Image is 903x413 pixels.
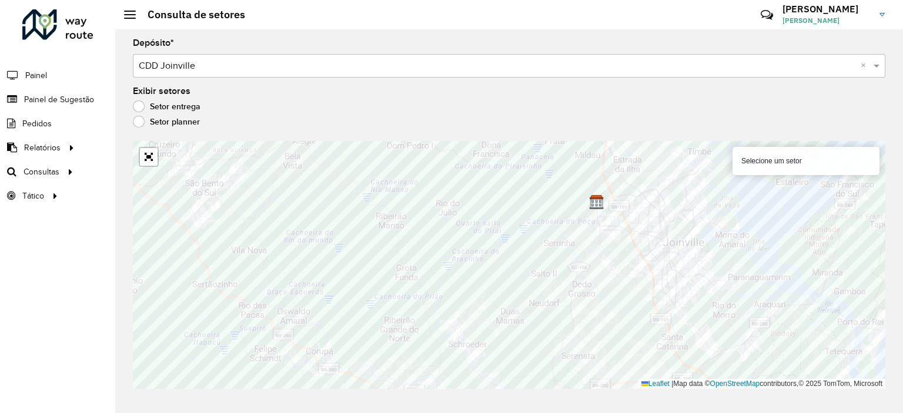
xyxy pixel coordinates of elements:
[782,15,871,26] span: [PERSON_NAME]
[710,380,760,388] a: OpenStreetMap
[641,380,670,388] a: Leaflet
[22,190,44,202] span: Tático
[638,379,885,389] div: Map data © contributors,© 2025 TomTom, Microsoft
[136,8,245,21] h2: Consulta de setores
[671,380,673,388] span: |
[133,36,174,50] label: Depósito
[24,142,61,154] span: Relatórios
[861,59,871,73] span: Clear all
[733,147,879,175] div: Selecione um setor
[25,69,47,82] span: Painel
[24,166,59,178] span: Consultas
[22,117,52,130] span: Pedidos
[133,84,190,98] label: Exibir setores
[133,116,200,127] label: Setor planner
[140,148,158,166] a: Abrir mapa em tela cheia
[782,4,871,15] h3: [PERSON_NAME]
[754,2,780,28] a: Contato Rápido
[24,93,94,106] span: Painel de Sugestão
[133,100,200,112] label: Setor entrega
